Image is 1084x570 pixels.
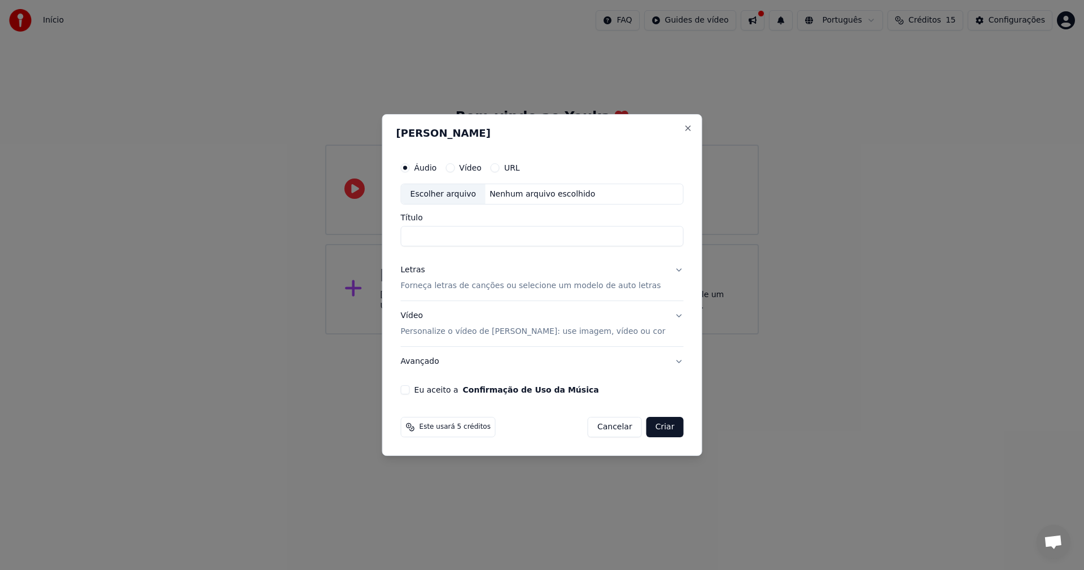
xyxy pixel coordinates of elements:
label: URL [504,164,520,172]
div: Nenhum arquivo escolhido [485,189,600,200]
button: VídeoPersonalize o vídeo de [PERSON_NAME]: use imagem, vídeo ou cor [401,302,684,347]
h2: [PERSON_NAME] [396,128,688,138]
label: Vídeo [459,164,482,172]
p: Personalize o vídeo de [PERSON_NAME]: use imagem, vídeo ou cor [401,326,666,337]
div: Escolher arquivo [401,184,486,204]
button: LetrasForneça letras de canções ou selecione um modelo de auto letras [401,256,684,301]
button: Eu aceito a [463,386,599,394]
div: Letras [401,265,425,276]
button: Criar [646,417,684,437]
span: Este usará 5 créditos [419,423,491,432]
label: Título [401,214,684,222]
label: Áudio [414,164,437,172]
p: Forneça letras de canções ou selecione um modelo de auto letras [401,281,661,292]
label: Eu aceito a [414,386,599,394]
button: Avançado [401,347,684,376]
button: Cancelar [588,417,642,437]
div: Vídeo [401,311,666,338]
